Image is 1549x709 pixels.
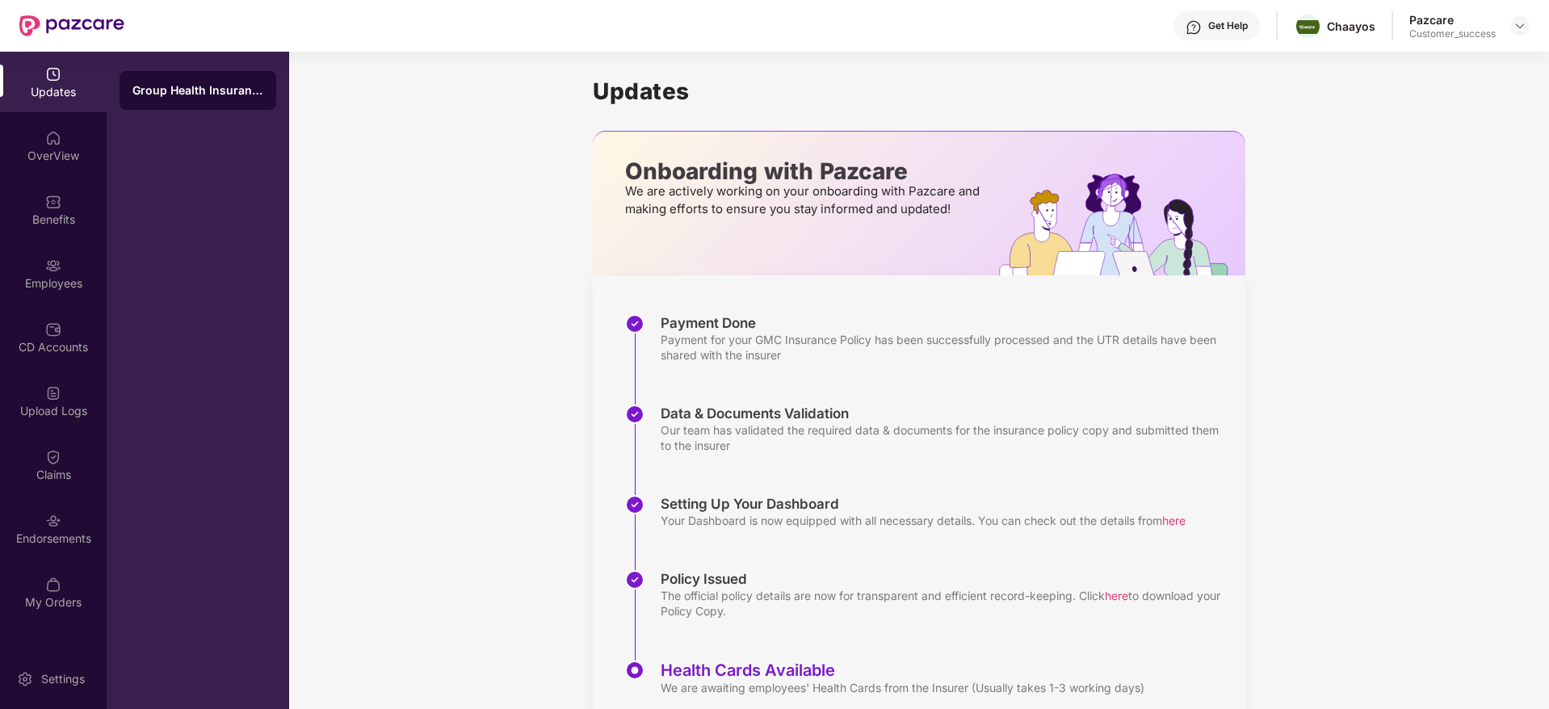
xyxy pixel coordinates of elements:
[1296,20,1320,34] img: chaayos.jpeg
[1513,19,1526,32] img: svg+xml;base64,PHN2ZyBpZD0iRHJvcGRvd24tMzJ4MzIiIHhtbG5zPSJodHRwOi8vd3d3LnczLm9yZy8yMDAwL3N2ZyIgd2...
[45,449,61,465] img: svg+xml;base64,PHN2ZyBpZD0iQ2xhaW0iIHhtbG5zPSJodHRwOi8vd3d3LnczLm9yZy8yMDAwL3N2ZyIgd2lkdGg9IjIwIi...
[625,405,644,424] img: svg+xml;base64,PHN2ZyBpZD0iU3RlcC1Eb25lLTMyeDMyIiB4bWxucz0iaHR0cDovL3d3dy53My5vcmcvMjAwMC9zdmciIH...
[45,130,61,146] img: svg+xml;base64,PHN2ZyBpZD0iSG9tZSIgeG1sbnM9Imh0dHA6Ly93d3cudzMub3JnLzIwMDAvc3ZnIiB3aWR0aD0iMjAiIG...
[132,82,263,99] div: Group Health Insurance
[625,570,644,589] img: svg+xml;base64,PHN2ZyBpZD0iU3RlcC1Eb25lLTMyeDMyIiB4bWxucz0iaHR0cDovL3d3dy53My5vcmcvMjAwMC9zdmciIH...
[625,314,644,334] img: svg+xml;base64,PHN2ZyBpZD0iU3RlcC1Eb25lLTMyeDMyIiB4bWxucz0iaHR0cDovL3d3dy53My5vcmcvMjAwMC9zdmciIH...
[661,422,1229,453] div: Our team has validated the required data & documents for the insurance policy copy and submitted ...
[661,661,1144,680] div: Health Cards Available
[45,321,61,338] img: svg+xml;base64,PHN2ZyBpZD0iQ0RfQWNjb3VudHMiIGRhdGEtbmFtZT0iQ0QgQWNjb3VudHMiIHhtbG5zPSJodHRwOi8vd3...
[1105,589,1128,602] span: here
[1409,27,1496,40] div: Customer_success
[1186,19,1202,36] img: svg+xml;base64,PHN2ZyBpZD0iSGVscC0zMngzMiIgeG1sbnM9Imh0dHA6Ly93d3cudzMub3JnLzIwMDAvc3ZnIiB3aWR0aD...
[625,495,644,514] img: svg+xml;base64,PHN2ZyBpZD0iU3RlcC1Eb25lLTMyeDMyIiB4bWxucz0iaHR0cDovL3d3dy53My5vcmcvMjAwMC9zdmciIH...
[1162,514,1186,527] span: here
[45,66,61,82] img: svg+xml;base64,PHN2ZyBpZD0iVXBkYXRlZCIgeG1sbnM9Imh0dHA6Ly93d3cudzMub3JnLzIwMDAvc3ZnIiB3aWR0aD0iMj...
[45,258,61,274] img: svg+xml;base64,PHN2ZyBpZD0iRW1wbG95ZWVzIiB4bWxucz0iaHR0cDovL3d3dy53My5vcmcvMjAwMC9zdmciIHdpZHRoPS...
[45,513,61,529] img: svg+xml;base64,PHN2ZyBpZD0iRW5kb3JzZW1lbnRzIiB4bWxucz0iaHR0cDovL3d3dy53My5vcmcvMjAwMC9zdmciIHdpZH...
[625,182,984,218] p: We are actively working on your onboarding with Pazcare and making efforts to ensure you stay inf...
[1327,19,1375,34] div: Chaayos
[661,680,1144,695] div: We are awaiting employees' Health Cards from the Insurer (Usually takes 1-3 working days)
[999,174,1245,275] img: hrOnboarding
[661,314,1229,332] div: Payment Done
[1409,12,1496,27] div: Pazcare
[1208,19,1248,32] div: Get Help
[661,570,1229,588] div: Policy Issued
[593,78,1245,105] h1: Updates
[17,671,33,687] img: svg+xml;base64,PHN2ZyBpZD0iU2V0dGluZy0yMHgyMCIgeG1sbnM9Imh0dHA6Ly93d3cudzMub3JnLzIwMDAvc3ZnIiB3aW...
[661,588,1229,619] div: The official policy details are now for transparent and efficient record-keeping. Click to downlo...
[661,405,1229,422] div: Data & Documents Validation
[45,385,61,401] img: svg+xml;base64,PHN2ZyBpZD0iVXBsb2FkX0xvZ3MiIGRhdGEtbmFtZT0iVXBsb2FkIExvZ3MiIHhtbG5zPSJodHRwOi8vd3...
[45,577,61,593] img: svg+xml;base64,PHN2ZyBpZD0iTXlfT3JkZXJzIiBkYXRhLW5hbWU9Ik15IE9yZGVycyIgeG1sbnM9Imh0dHA6Ly93d3cudz...
[19,15,124,36] img: New Pazcare Logo
[661,495,1186,513] div: Setting Up Your Dashboard
[625,661,644,680] img: svg+xml;base64,PHN2ZyBpZD0iU3RlcC1BY3RpdmUtMzJ4MzIiIHhtbG5zPSJodHRwOi8vd3d3LnczLm9yZy8yMDAwL3N2Zy...
[661,513,1186,528] div: Your Dashboard is now equipped with all necessary details. You can check out the details from
[661,332,1229,363] div: Payment for your GMC Insurance Policy has been successfully processed and the UTR details have be...
[625,164,984,178] p: Onboarding with Pazcare
[36,671,90,687] div: Settings
[45,194,61,210] img: svg+xml;base64,PHN2ZyBpZD0iQmVuZWZpdHMiIHhtbG5zPSJodHRwOi8vd3d3LnczLm9yZy8yMDAwL3N2ZyIgd2lkdGg9Ij...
